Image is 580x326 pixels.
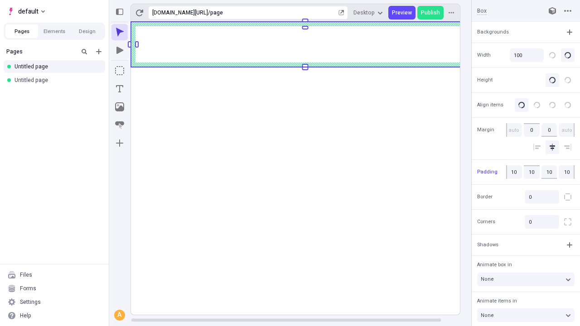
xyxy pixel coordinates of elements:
[4,5,48,18] button: Select site
[561,73,575,87] button: Stretch
[524,123,540,137] input: auto
[14,63,98,70] div: Untitled page
[515,98,528,112] button: Top
[477,193,493,201] span: Border
[5,24,38,38] button: Pages
[350,6,387,19] button: Desktop
[477,28,509,36] span: Backgrounds
[477,273,575,286] button: None
[477,7,536,15] input: Box
[541,123,557,137] input: auto
[208,9,210,16] div: /
[546,48,559,62] button: Pixels
[477,218,495,226] span: Corners
[481,312,494,319] span: None
[546,98,559,112] button: Bottom
[111,99,128,115] button: Image
[14,77,98,84] div: Untitled page
[477,168,498,176] span: Padding
[6,48,75,55] div: Pages
[210,9,337,16] div: page
[115,311,124,320] div: A
[481,275,494,283] span: None
[417,6,444,19] button: Publish
[559,123,575,137] input: auto
[20,271,32,278] div: Files
[477,76,493,84] span: Height
[111,117,128,133] button: Button
[111,81,128,97] button: Text
[477,241,498,249] span: Shadows
[20,285,36,292] div: Forms
[20,312,31,319] div: Help
[546,140,559,154] button: Align center
[530,140,544,154] button: Align left
[477,101,503,109] span: Align items
[20,298,41,306] div: Settings
[71,24,103,38] button: Design
[546,73,559,87] button: Auto
[477,126,494,134] span: Margin
[421,9,440,16] span: Publish
[477,51,491,59] span: Width
[111,62,128,79] button: Box
[561,48,575,62] button: Percentage
[38,24,71,38] button: Elements
[477,297,517,305] span: Animate items in
[561,140,575,154] button: Align right
[392,9,412,16] span: Preview
[477,308,575,322] button: None
[353,9,375,16] span: Desktop
[477,261,512,268] span: Animate box in
[93,46,104,57] button: Add new
[18,6,39,17] span: default
[152,9,208,16] div: [URL][DOMAIN_NAME]
[530,98,544,112] button: Middle
[506,123,522,137] input: auto
[388,6,416,19] button: Preview
[561,98,575,112] button: Space between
